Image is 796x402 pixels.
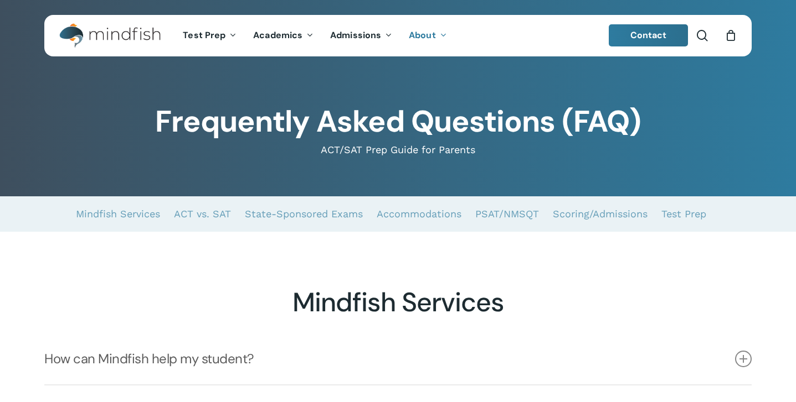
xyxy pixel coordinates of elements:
[44,143,752,156] p: ACT/SAT Prep Guide for Parents
[245,196,363,232] a: State-Sponsored Exams
[174,15,455,56] nav: Main Menu
[409,29,436,41] span: About
[44,15,752,56] header: Main Menu
[553,196,648,232] a: Scoring/Admissions
[44,104,752,139] h1: Frequently Asked Questions (FAQ)
[377,196,461,232] a: Accommodations
[76,196,160,232] a: Mindfish Services
[253,29,302,41] span: Academics
[44,286,752,319] h2: Mindfish Services
[174,31,245,40] a: Test Prep
[400,31,455,40] a: About
[174,196,231,232] a: ACT vs. SAT
[322,31,400,40] a: Admissions
[661,196,706,232] a: Test Prep
[475,196,539,232] a: PSAT/NMSQT
[725,29,737,41] a: Cart
[330,29,381,41] span: Admissions
[609,24,689,46] a: Contact
[44,333,752,384] a: How can Mindfish help my student?
[630,29,667,41] span: Contact
[183,29,225,41] span: Test Prep
[245,31,322,40] a: Academics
